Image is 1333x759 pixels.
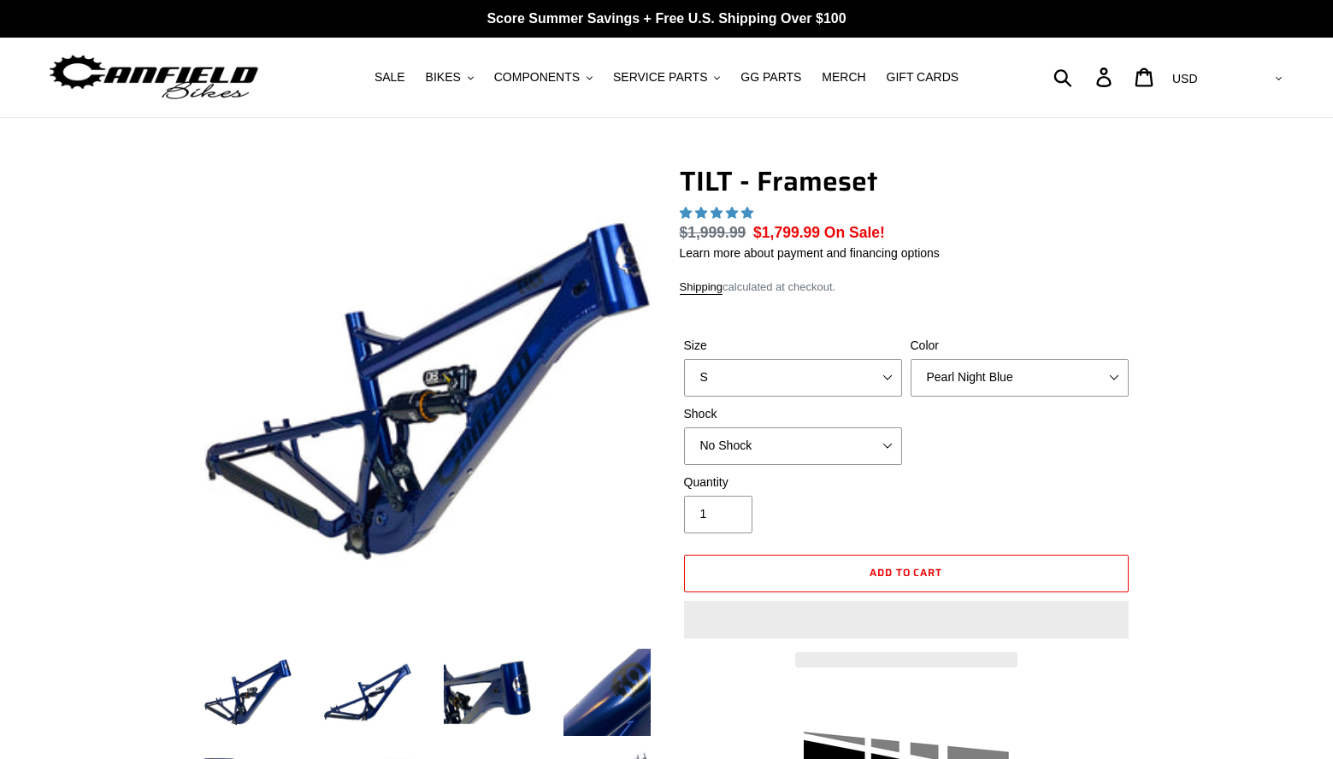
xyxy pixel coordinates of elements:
[494,70,580,85] span: COMPONENTS
[870,564,943,580] span: Add to cart
[680,279,1133,296] div: calculated at checkout.
[366,66,414,89] a: SALE
[375,70,405,85] span: SALE
[732,66,810,89] a: GG PARTS
[684,474,902,491] label: Quantity
[47,50,261,104] img: Canfield Bikes
[740,70,801,85] span: GG PARTS
[887,70,959,85] span: GIFT CARDS
[1063,58,1106,96] input: Search
[813,66,874,89] a: MERCH
[417,66,482,89] button: BIKES
[878,66,968,89] a: GIFT CARDS
[204,168,651,615] img: TILT - Frameset
[822,70,865,85] span: MERCH
[605,66,728,89] button: SERVICE PARTS
[680,206,757,220] span: 5.00 stars
[680,224,746,241] s: $1,999.99
[426,70,461,85] span: BIKES
[680,165,1133,197] h1: TILT - Frameset
[486,66,601,89] button: COMPONENTS
[321,645,415,739] img: Load image into Gallery viewer, TILT - Frameset
[824,221,885,244] span: On Sale!
[680,280,723,295] a: Shipping
[753,224,820,241] span: $1,799.99
[684,337,902,355] label: Size
[680,246,940,260] a: Learn more about payment and financing options
[613,70,707,85] span: SERVICE PARTS
[440,645,534,739] img: Load image into Gallery viewer, TILT - Frameset
[201,645,295,739] img: Load image into Gallery viewer, TILT - Frameset
[560,645,654,739] img: Load image into Gallery viewer, TILT - Frameset
[911,337,1129,355] label: Color
[684,555,1129,592] button: Add to cart
[684,405,902,423] label: Shock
